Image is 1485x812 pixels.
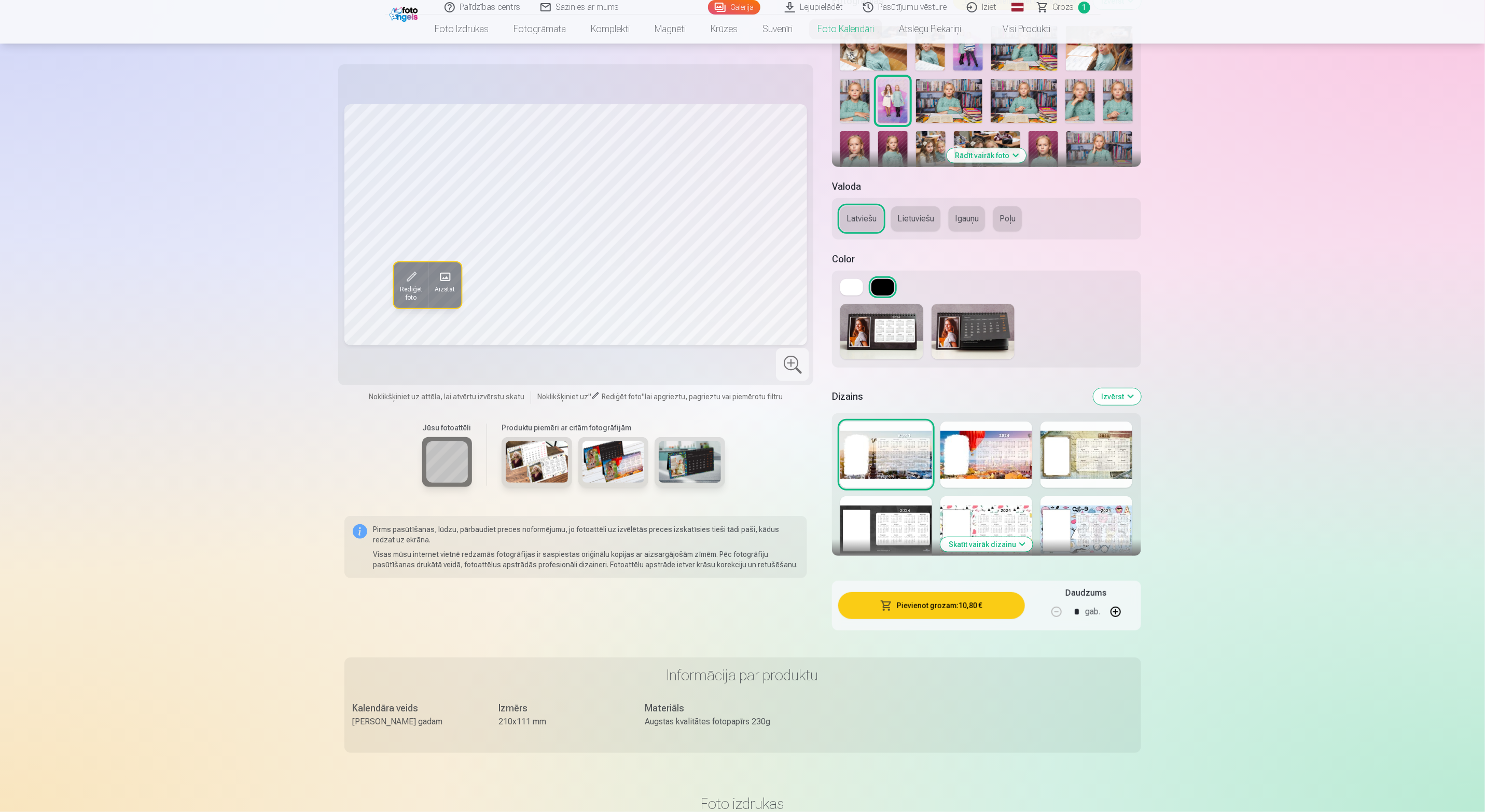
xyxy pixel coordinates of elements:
[435,285,455,293] span: Aizstāt
[832,389,1085,404] h5: Dizains
[642,393,645,401] span: "
[499,716,624,728] div: 210x111 mm
[1053,1,1074,13] span: Grozs
[642,15,698,44] a: Magnēti
[400,285,422,302] span: Rediģēt foto
[353,716,478,728] div: [PERSON_NAME] gadam
[645,716,771,728] div: Augstas kvalitātes fotopapīrs 230g
[422,15,501,44] a: Foto izdrukas
[1086,599,1101,624] div: gab.
[353,701,478,716] div: Kalendāra veids
[832,179,1141,194] h5: Valoda
[1078,2,1090,13] span: 1
[389,4,421,22] img: /fa1
[428,262,461,308] button: Aizstāt
[886,15,974,44] a: Atslēgu piekariņi
[578,15,642,44] a: Komplekti
[497,423,729,433] h6: Produktu piemēri ar citām fotogrāfijām
[394,262,428,308] button: Rediģēt foto
[499,701,624,716] div: Izmērs
[840,206,883,231] button: Latviešu
[602,393,642,401] span: Rediģēt foto
[949,206,985,231] button: Igauņu
[1065,587,1106,599] h5: Daudzums
[369,391,524,402] span: Noklikšķiniet uz attēla, lai atvērtu izvērstu skatu
[501,15,578,44] a: Fotogrāmata
[373,549,799,570] p: Visas mūsu internet vietnē redzamās fotogrāfijas ir saspiestas oriģinālu kopijas ar aizsargājošām...
[537,393,588,401] span: Noklikšķiniet uz
[838,592,1024,619] button: Pievienot grozam:10,80 €
[750,15,805,44] a: Suvenīri
[698,15,750,44] a: Krūzes
[993,206,1022,231] button: Poļu
[805,15,886,44] a: Foto kalendāri
[832,252,1141,267] h5: Color
[940,537,1033,552] button: Skatīt vairāk dizainu
[974,15,1063,44] a: Visi produkti
[353,666,1133,684] h3: Informācija par produktu
[891,206,940,231] button: Lietuviešu
[373,524,799,545] p: Pirms pasūtīšanas, lūdzu, pārbaudiet preces noformējumu, jo fotoattēli uz izvēlētās preces izskat...
[1093,388,1141,405] button: Izvērst
[947,148,1026,163] button: Rādīt vairāk foto
[645,393,783,401] span: lai apgrieztu, pagrieztu vai piemērotu filtru
[645,701,771,716] div: Materiāls
[422,423,472,433] h6: Jūsu fotoattēli
[588,393,591,401] span: "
